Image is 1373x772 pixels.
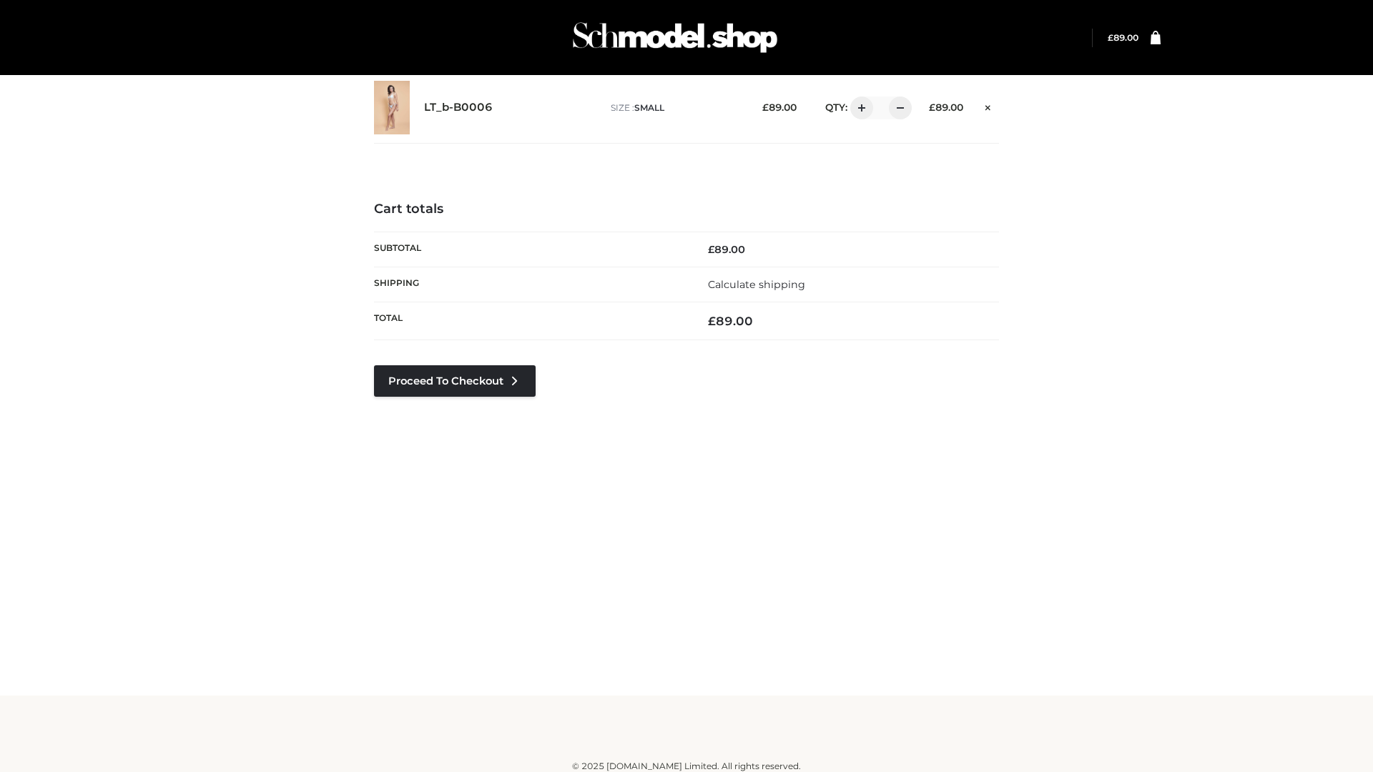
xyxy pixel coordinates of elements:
span: £ [762,102,769,113]
th: Subtotal [374,232,686,267]
img: LT_b-B0006 - SMALL [374,81,410,134]
a: LT_b-B0006 [424,101,493,114]
a: Remove this item [978,96,999,115]
p: size : [611,102,740,114]
th: Total [374,302,686,340]
img: Schmodel Admin 964 [568,9,782,66]
a: £89.00 [1108,32,1138,43]
div: QTY: [811,96,907,119]
span: £ [929,102,935,113]
bdi: 89.00 [708,314,753,328]
bdi: 89.00 [1108,32,1138,43]
span: £ [708,314,716,328]
h4: Cart totals [374,202,999,217]
bdi: 89.00 [762,102,797,113]
span: SMALL [634,102,664,113]
bdi: 89.00 [929,102,963,113]
bdi: 89.00 [708,243,745,256]
span: £ [708,243,714,256]
a: Calculate shipping [708,278,805,291]
span: £ [1108,32,1113,43]
a: Proceed to Checkout [374,365,536,397]
th: Shipping [374,267,686,302]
